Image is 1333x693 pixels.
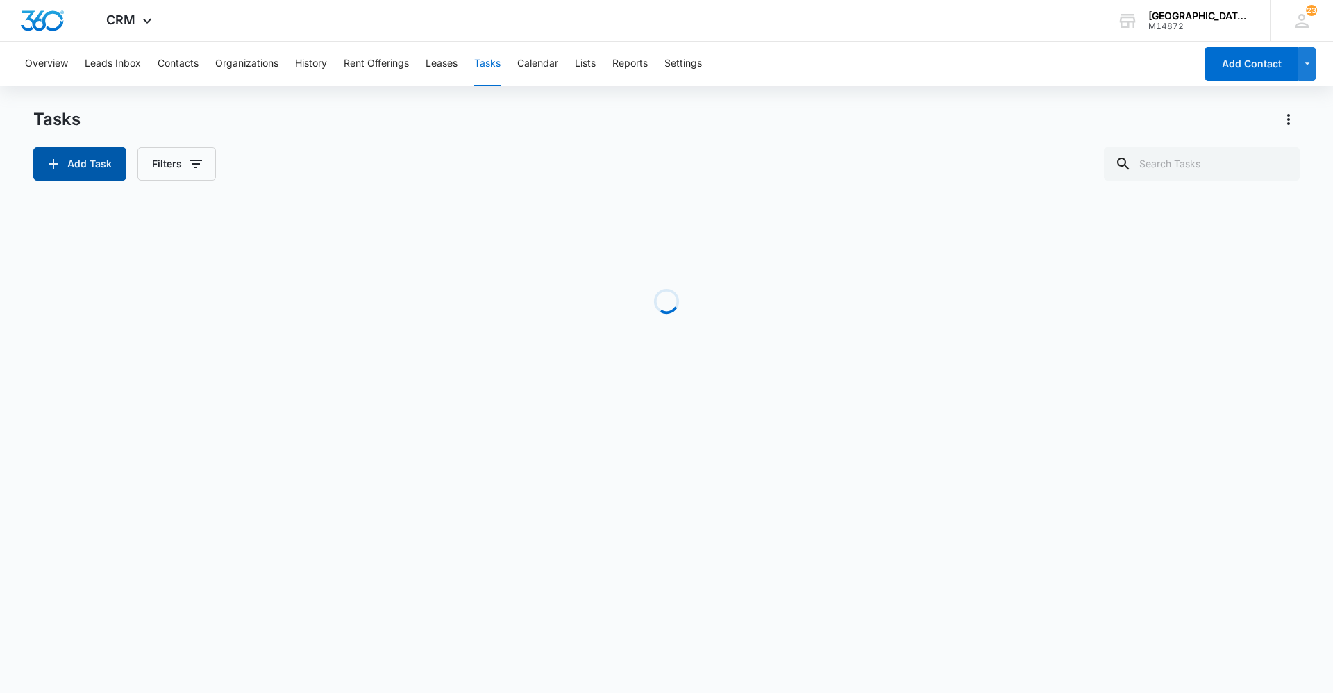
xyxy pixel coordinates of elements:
[474,42,501,86] button: Tasks
[426,42,458,86] button: Leases
[295,42,327,86] button: History
[575,42,596,86] button: Lists
[137,147,216,181] button: Filters
[1148,10,1250,22] div: account name
[1306,5,1317,16] div: notifications count
[33,109,81,130] h1: Tasks
[33,147,126,181] button: Add Task
[1104,147,1300,181] input: Search Tasks
[344,42,409,86] button: Rent Offerings
[1306,5,1317,16] span: 23
[1277,108,1300,131] button: Actions
[1205,47,1298,81] button: Add Contact
[158,42,199,86] button: Contacts
[517,42,558,86] button: Calendar
[664,42,702,86] button: Settings
[85,42,141,86] button: Leads Inbox
[25,42,68,86] button: Overview
[612,42,648,86] button: Reports
[106,12,135,27] span: CRM
[215,42,278,86] button: Organizations
[1148,22,1250,31] div: account id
